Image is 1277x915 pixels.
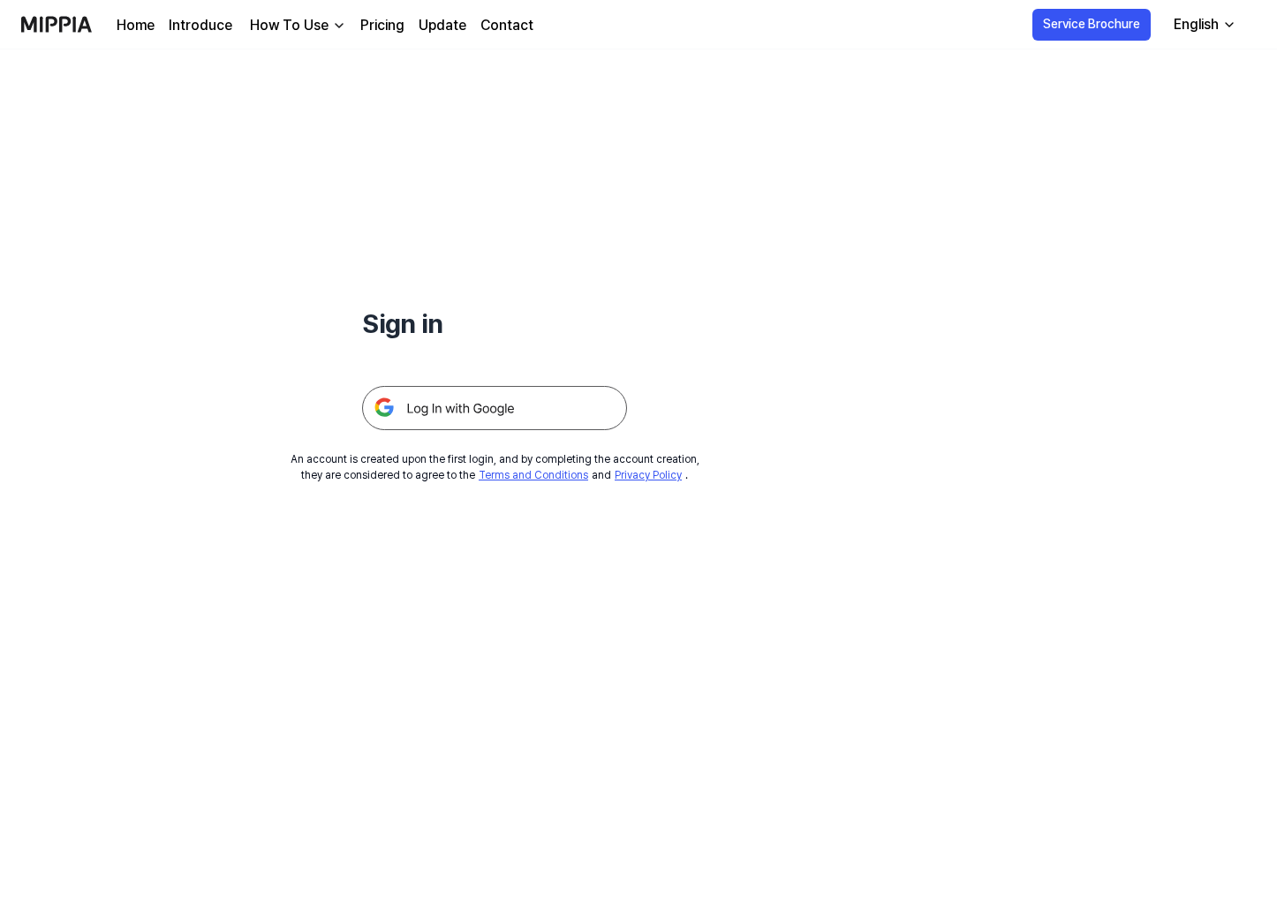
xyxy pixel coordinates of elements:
[480,15,533,36] a: Contact
[360,15,404,36] a: Pricing
[332,19,346,33] img: down
[615,469,682,481] a: Privacy Policy
[479,469,588,481] a: Terms and Conditions
[362,386,627,430] img: 구글 로그인 버튼
[419,15,466,36] a: Update
[246,15,346,36] button: How To Use
[117,15,155,36] a: Home
[1160,7,1247,42] button: English
[246,15,332,36] div: How To Use
[169,15,232,36] a: Introduce
[362,304,627,344] h1: Sign in
[291,451,699,483] div: An account is created upon the first login, and by completing the account creation, they are cons...
[1032,9,1151,41] button: Service Brochure
[1170,14,1222,35] div: English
